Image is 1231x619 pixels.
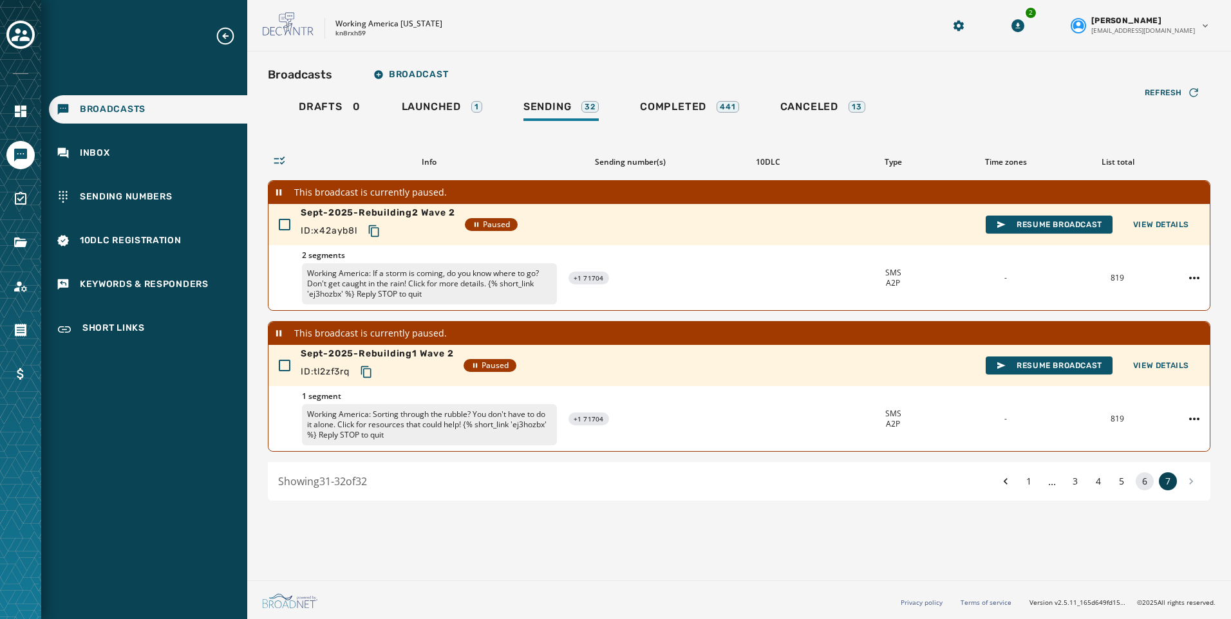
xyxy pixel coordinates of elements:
button: Broadcast [363,62,458,88]
a: Navigate to 10DLC Registration [49,226,247,255]
span: Refresh [1145,88,1182,98]
a: Navigate to Broadcasts [49,95,247,124]
div: 13 [849,101,865,113]
span: View Details [1133,219,1189,230]
span: SMS [885,268,901,278]
span: © 2025 All rights reserved. [1137,598,1216,607]
span: Sept-2025-Rebuilding1 Wave 2 [301,347,453,360]
a: Navigate to Account [6,272,35,300]
span: Drafts [299,100,343,113]
button: 7 [1159,472,1177,490]
button: Expand sub nav menu [215,26,246,46]
span: Inbox [80,147,110,160]
button: Manage global settings [947,14,970,37]
p: Working America [US_STATE] [335,19,442,29]
span: View Details [1133,360,1189,371]
span: Paused [473,219,510,230]
div: 441 [717,101,738,113]
a: Navigate to Surveys [6,185,35,213]
span: 10DLC Registration [80,234,182,247]
span: Keywords & Responders [80,278,209,291]
a: Navigate to Short Links [49,314,247,345]
button: View Details [1123,356,1199,374]
span: ID: x42ayb8l [301,225,357,237]
button: 6 [1136,472,1154,490]
button: Download Menu [1006,14,1029,37]
span: Showing 31 - 32 of 32 [278,474,367,488]
p: Working America: If a storm is coming, do you know where to go? Don't get caught in the rain! Cli... [302,263,557,304]
div: Type [842,157,944,167]
a: Navigate to Keywords & Responders [49,270,247,299]
span: Version [1029,598,1127,607]
a: Navigate to Orders [6,316,35,344]
div: 819 [1067,273,1169,283]
span: 1 segment [302,391,557,402]
span: Completed [640,100,706,113]
span: Broadcast [373,69,448,80]
a: Drafts0 [288,94,371,124]
div: Info [301,157,556,167]
span: A2P [886,278,900,288]
div: 0 [299,100,361,121]
div: Time zones [955,157,1057,167]
button: Toggle account select drawer [6,21,35,49]
a: Completed441 [630,94,749,124]
div: +1 71704 [569,412,609,425]
p: Working America: Sorting through the rubble? You don't have to do it alone. Click for resources t... [302,404,557,445]
div: This broadcast is currently paused. [268,322,1210,345]
a: Sending32 [513,94,609,124]
button: 5 [1113,472,1131,490]
button: User settings [1066,10,1216,41]
button: 4 [1089,472,1107,490]
a: Navigate to Inbox [49,139,247,167]
span: v2.5.11_165d649fd1592c218755210ebffa1e5a55c3084e [1055,598,1127,607]
button: Refresh [1134,82,1210,103]
span: Paused [471,360,509,371]
a: Navigate to Home [6,97,35,125]
button: View Details [1123,216,1199,234]
div: 2 [1024,6,1037,19]
button: Sept-2025-Rebuilding1 Wave 2 action menu [1184,409,1205,429]
span: ... [1043,474,1061,489]
div: 819 [1067,414,1169,424]
a: Navigate to Messaging [6,141,35,169]
button: Sept-2025-Rebuilding2 Wave 2 action menu [1184,268,1205,288]
a: Navigate to Sending Numbers [49,183,247,211]
span: Resume Broadcast [996,219,1102,230]
div: - [954,414,1056,424]
span: Sept-2025-Rebuilding2 Wave 2 [301,207,455,219]
button: Resume Broadcast [986,216,1113,234]
span: [EMAIL_ADDRESS][DOMAIN_NAME] [1091,26,1195,35]
div: 1 [471,101,482,113]
span: Sending [523,100,572,113]
button: Copy text to clipboard [362,219,386,243]
span: Launched [402,100,461,113]
div: This broadcast is currently paused. [268,181,1210,204]
span: Broadcasts [80,103,146,116]
button: 3 [1066,472,1084,490]
span: Short Links [82,322,145,337]
a: Navigate to Files [6,228,35,257]
span: 2 segments [302,250,557,261]
a: Terms of service [961,598,1011,607]
span: SMS [885,409,901,419]
div: List total [1067,157,1169,167]
button: Copy text to clipboard [355,360,378,383]
div: 10DLC [704,157,832,167]
span: Canceled [780,100,838,113]
span: Sending Numbers [80,190,173,203]
span: A2P [886,419,900,429]
button: 1 [1020,472,1038,490]
p: kn8rxh59 [335,29,366,39]
a: Navigate to Billing [6,360,35,388]
a: Canceled13 [770,94,876,124]
button: Resume Broadcast [986,356,1113,374]
span: [PERSON_NAME] [1091,15,1161,26]
a: Launched1 [391,94,493,124]
a: Privacy policy [901,598,943,607]
div: 32 [581,101,599,113]
span: Resume Broadcast [996,360,1102,371]
div: - [954,273,1056,283]
div: +1 71704 [569,272,609,284]
div: Sending number(s) [567,157,694,167]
